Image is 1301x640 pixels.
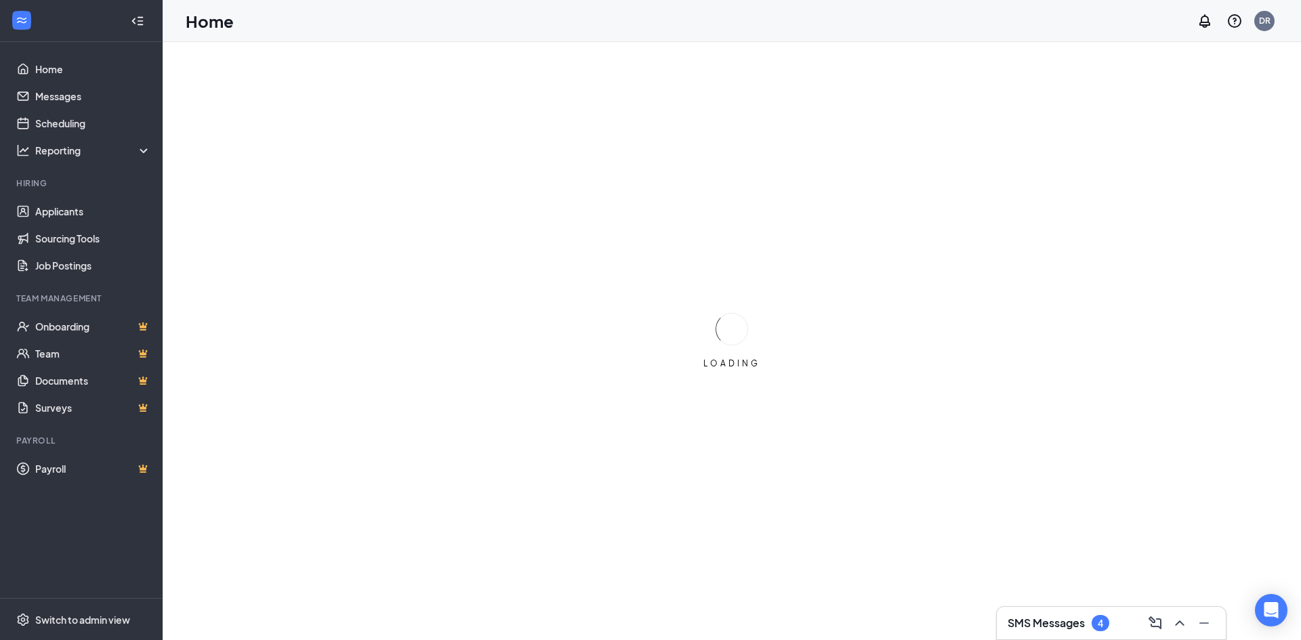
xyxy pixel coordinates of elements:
[35,225,151,252] a: Sourcing Tools
[35,613,130,626] div: Switch to admin view
[35,252,151,279] a: Job Postings
[1172,615,1188,631] svg: ChevronUp
[35,313,151,340] a: OnboardingCrown
[1196,615,1212,631] svg: Minimize
[1193,612,1215,634] button: Minimize
[16,144,30,157] svg: Analysis
[35,144,152,157] div: Reporting
[698,358,766,369] div: LOADING
[1098,618,1103,629] div: 4
[1197,13,1213,29] svg: Notifications
[16,293,148,304] div: Team Management
[1226,13,1243,29] svg: QuestionInfo
[35,340,151,367] a: TeamCrown
[35,367,151,394] a: DocumentsCrown
[1008,616,1085,631] h3: SMS Messages
[35,198,151,225] a: Applicants
[1255,594,1287,626] div: Open Intercom Messenger
[16,177,148,189] div: Hiring
[16,435,148,446] div: Payroll
[35,394,151,421] a: SurveysCrown
[1147,615,1163,631] svg: ComposeMessage
[186,9,234,33] h1: Home
[131,14,144,28] svg: Collapse
[1259,15,1271,26] div: DR
[16,613,30,626] svg: Settings
[1169,612,1191,634] button: ChevronUp
[1144,612,1166,634] button: ComposeMessage
[35,110,151,137] a: Scheduling
[35,83,151,110] a: Messages
[15,14,28,27] svg: WorkstreamLogo
[35,56,151,83] a: Home
[35,455,151,482] a: PayrollCrown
